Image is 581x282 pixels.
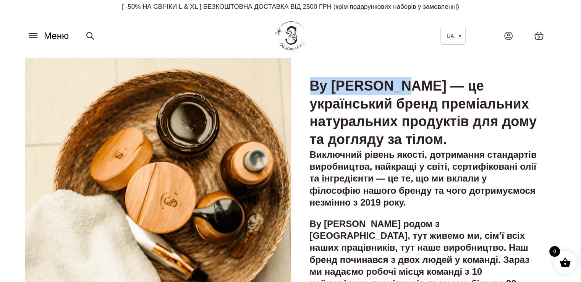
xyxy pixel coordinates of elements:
h3: By [PERSON_NAME] — це український бренд преміальних натуральних продуктів для дому та догляду за ... [310,77,537,149]
button: Меню [25,29,71,43]
span: 0 [549,246,560,257]
a: 0 [526,24,552,48]
span: UA [447,33,454,39]
span: 0 [537,34,540,41]
strong: Виключний рівень якості, дотримання стандартів виробництва, найкращі у світі, сертифіковані олії ... [310,149,537,207]
a: UA [440,27,466,45]
span: Меню [44,29,69,43]
img: BY SADOVSKIY [275,21,306,50]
